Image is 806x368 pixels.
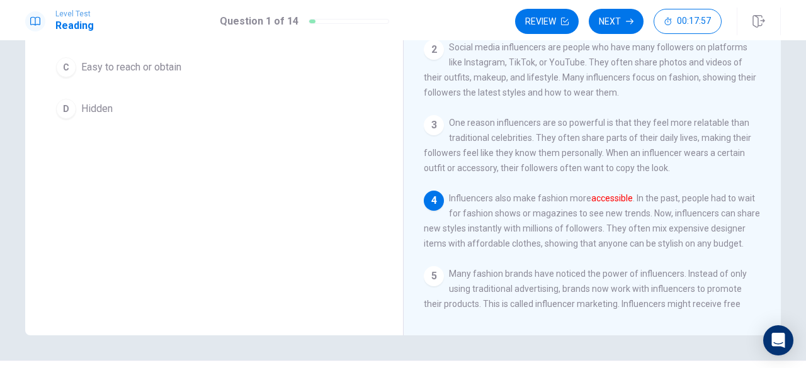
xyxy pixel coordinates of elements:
div: Open Intercom Messenger [763,325,793,355]
span: Social media influencers are people who have many followers on platforms like Instagram, TikTok, ... [424,42,756,98]
span: Influencers also make fashion more . In the past, people had to wait for fashion shows or magazin... [424,193,760,248]
div: 3 [424,115,444,135]
div: D [56,99,76,119]
button: 00:17:57 [654,9,722,34]
div: C [56,57,76,77]
span: Hidden [81,101,113,116]
button: CEasy to reach or obtain [50,52,378,83]
span: One reason influencers are so powerful is that they feel more relatable than traditional celebrit... [424,118,751,173]
div: 2 [424,40,444,60]
span: Level Test [55,9,94,18]
button: Next [589,9,644,34]
font: accessible [591,193,633,203]
button: Review [515,9,579,34]
span: Easy to reach or obtain [81,60,181,75]
button: DHidden [50,93,378,125]
div: 4 [424,191,444,211]
h1: Question 1 of 14 [220,14,298,29]
span: 00:17:57 [677,16,711,26]
h1: Reading [55,18,94,33]
div: 5 [424,266,444,286]
span: Many fashion brands have noticed the power of influencers. Instead of only using traditional adve... [424,269,747,339]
